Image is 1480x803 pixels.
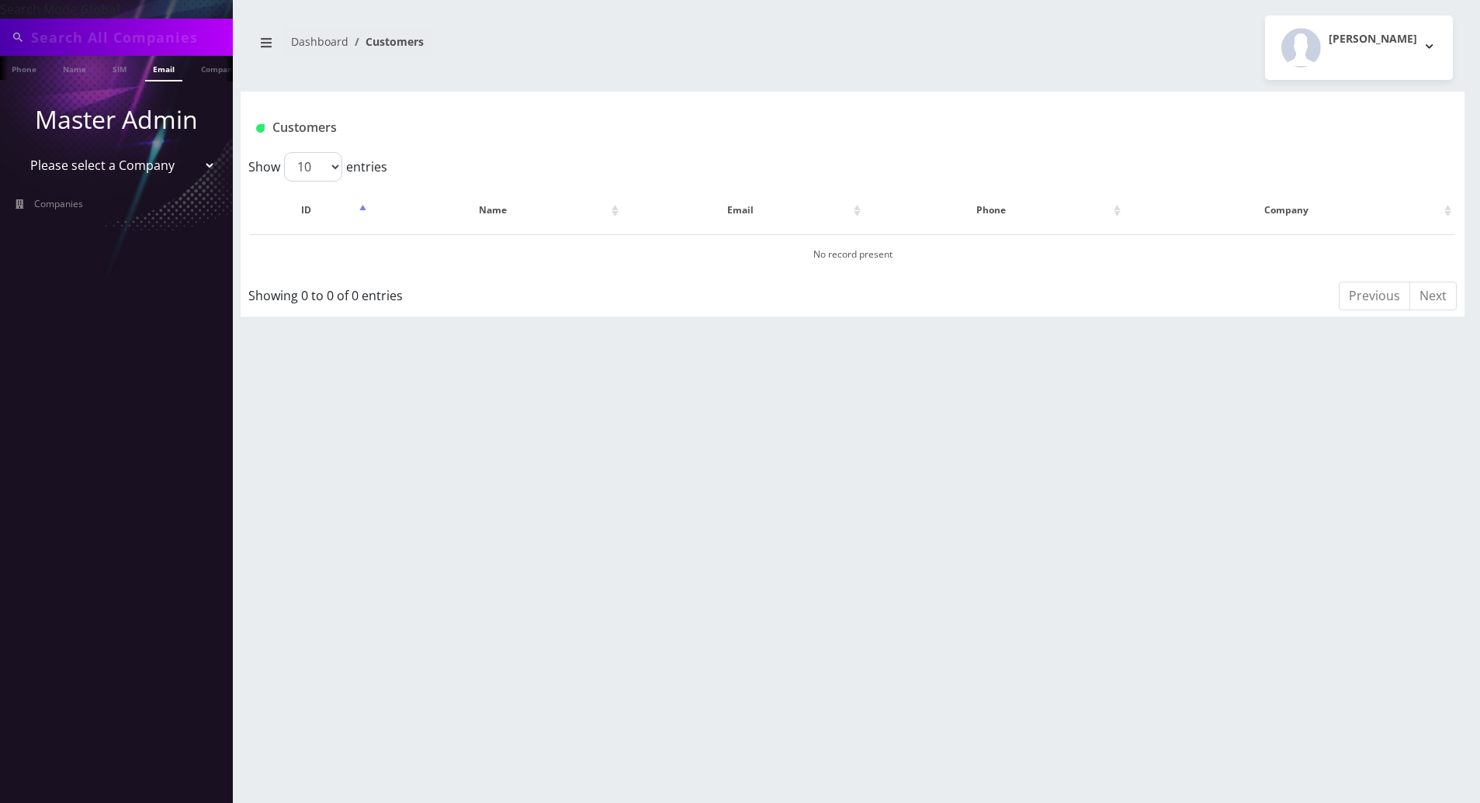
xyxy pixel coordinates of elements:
[866,188,1125,233] th: Phone: activate to sort column ascending
[256,120,1246,135] h1: Customers
[284,152,342,182] select: Showentries
[372,188,622,233] th: Name: activate to sort column ascending
[291,34,348,49] a: Dashboard
[250,188,370,233] th: ID: activate to sort column descending
[248,280,740,305] div: Showing 0 to 0 of 0 entries
[1329,33,1417,46] h2: [PERSON_NAME]
[624,188,865,233] th: Email: activate to sort column ascending
[80,1,120,18] strong: Global
[34,197,83,210] span: Companies
[348,33,424,50] li: Customers
[252,26,841,70] nav: breadcrumb
[1409,282,1457,310] a: Next
[248,152,387,182] label: Show entries
[1339,282,1410,310] a: Previous
[250,234,1455,274] td: No record present
[55,56,94,80] a: Name
[105,56,134,80] a: SIM
[4,56,44,80] a: Phone
[145,56,182,81] a: Email
[31,22,229,52] input: Search All Companies
[193,56,245,80] a: Company
[1265,16,1453,80] button: [PERSON_NAME]
[1126,188,1455,233] th: Company: activate to sort column ascending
